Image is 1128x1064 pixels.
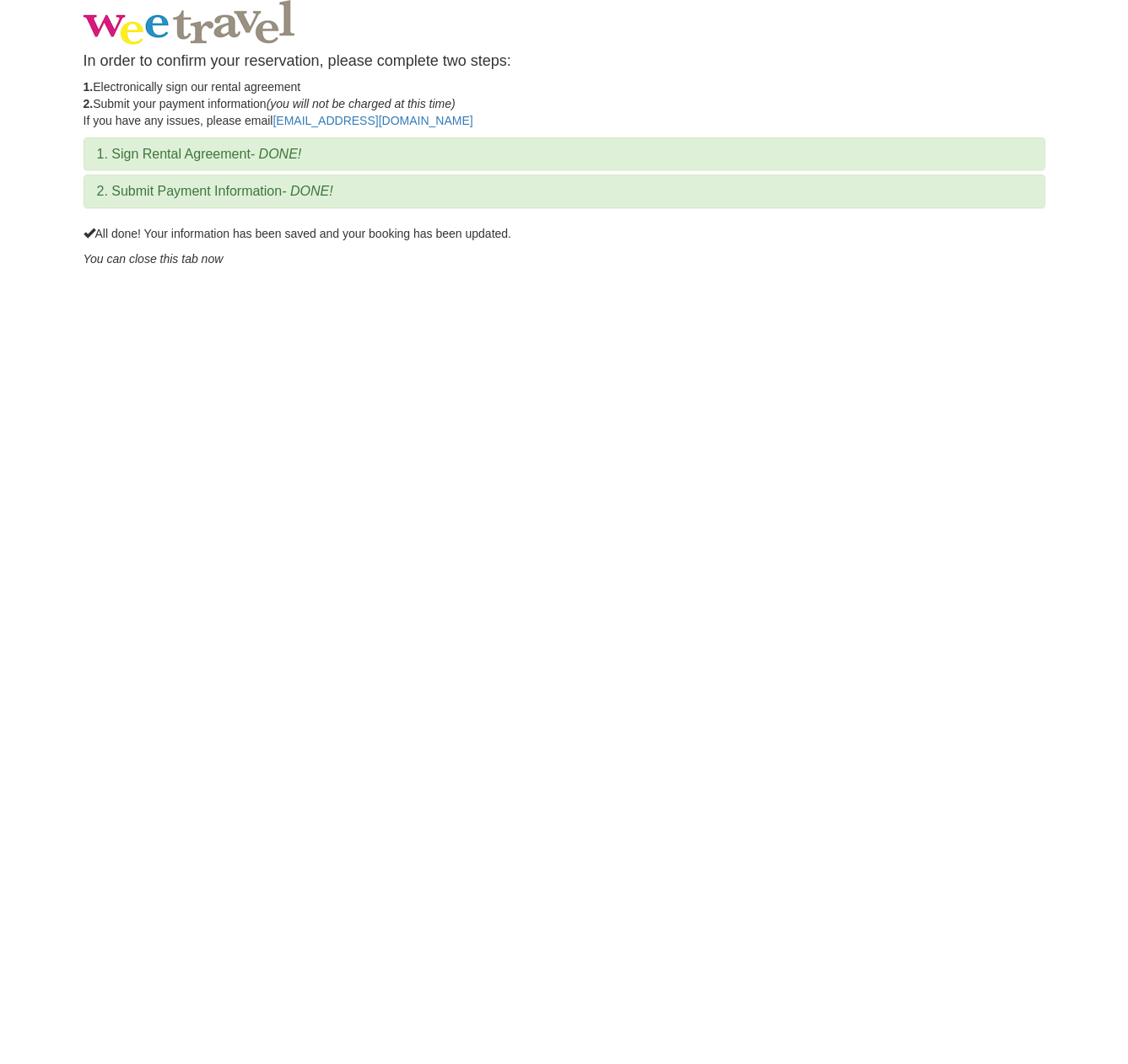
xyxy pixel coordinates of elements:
[251,147,301,161] em: - DONE!
[267,97,456,110] em: (you will not be charged at this time)
[273,114,472,127] a: [EMAIL_ADDRESS][DOMAIN_NAME]
[84,78,1045,129] p: Electronically sign our rental agreement Submit your payment information If you have any issues, ...
[84,97,94,110] strong: 2.
[84,80,94,94] strong: 1.
[97,147,1032,162] h3: 1. Sign Rental Agreement
[282,184,332,198] em: - DONE!
[84,53,1045,70] h4: In order to confirm your reservation, please complete two steps:
[84,225,1045,242] p: All done! Your information has been saved and your booking has been updated.
[84,252,224,266] em: You can close this tab now
[97,184,1032,199] h3: 2. Submit Payment Information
